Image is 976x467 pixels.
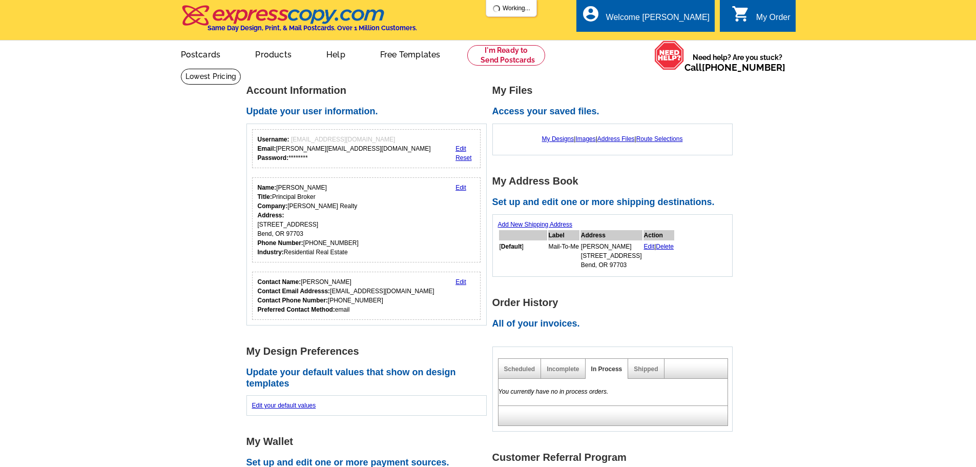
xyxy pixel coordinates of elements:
span: [EMAIL_ADDRESS][DOMAIN_NAME] [291,136,395,143]
a: Images [575,135,595,143]
h1: Customer Referral Program [492,452,738,463]
a: Scheduled [504,366,535,373]
strong: Username: [258,136,289,143]
i: shopping_cart [732,5,750,23]
strong: Password: [258,154,289,161]
em: You currently have no in process orders. [499,388,609,395]
a: In Process [591,366,622,373]
a: Incomplete [547,366,579,373]
div: [PERSON_NAME][EMAIL_ADDRESS][DOMAIN_NAME] ******** [258,135,431,163]
a: Same Day Design, Print, & Mail Postcards. Over 1 Million Customers. [181,12,417,32]
div: Welcome [PERSON_NAME] [606,13,710,27]
div: My Order [756,13,791,27]
a: Delete [656,243,674,250]
td: [PERSON_NAME] [STREET_ADDRESS] Bend, OR 97703 [580,241,642,270]
img: help [654,40,684,70]
a: Route Selections [636,135,683,143]
strong: Email: [258,145,276,152]
div: | | | [498,129,727,149]
td: [ ] [499,241,547,270]
span: Call [684,62,785,73]
h2: Update your user information. [246,106,492,117]
b: Default [501,243,522,250]
a: Shipped [634,366,658,373]
th: Action [643,230,675,240]
td: | [643,241,675,270]
a: Edit [455,278,466,286]
strong: Company: [258,202,288,210]
div: Your login information. [252,129,481,168]
h2: Update your default values that show on design templates [246,367,492,389]
a: shopping_cart My Order [732,11,791,24]
h1: My Design Preferences [246,346,492,357]
div: Your personal details. [252,177,481,262]
strong: Contact Name: [258,278,301,286]
h1: My Address Book [492,176,738,187]
a: Edit [455,184,466,191]
a: Edit [455,145,466,152]
strong: Industry: [258,249,284,256]
a: Postcards [164,42,237,66]
a: Edit [644,243,655,250]
th: Label [548,230,579,240]
a: Add New Shipping Address [498,221,572,228]
h1: Order History [492,297,738,308]
th: Address [580,230,642,240]
a: Products [239,42,308,66]
h1: Account Information [246,85,492,96]
strong: Contact Phone Number: [258,297,328,304]
div: [PERSON_NAME] [EMAIL_ADDRESS][DOMAIN_NAME] [PHONE_NUMBER] email [258,277,434,314]
a: Help [310,42,362,66]
h2: All of your invoices. [492,318,738,330]
strong: Preferred Contact Method: [258,306,335,313]
a: Address Files [597,135,635,143]
strong: Phone Number: [258,239,303,247]
div: [PERSON_NAME] Principal Broker [PERSON_NAME] Realty [STREET_ADDRESS] Bend, OR 97703 [PHONE_NUMBER... [258,183,359,257]
a: Edit your default values [252,402,316,409]
h4: Same Day Design, Print, & Mail Postcards. Over 1 Million Customers. [207,24,417,32]
h1: My Files [492,85,738,96]
div: Who should we contact regarding order issues? [252,272,481,320]
td: Mail-To-Me [548,241,579,270]
a: My Designs [542,135,574,143]
img: loading... [492,5,501,13]
a: Free Templates [364,42,457,66]
a: Reset [455,154,471,161]
i: account_circle [582,5,600,23]
strong: Contact Email Addresss: [258,288,330,295]
strong: Title: [258,193,272,200]
h1: My Wallet [246,436,492,447]
h2: Access your saved files. [492,106,738,117]
a: [PHONE_NUMBER] [702,62,785,73]
span: Need help? Are you stuck? [684,52,791,73]
strong: Address: [258,212,284,219]
h2: Set up and edit one or more shipping destinations. [492,197,738,208]
strong: Name: [258,184,277,191]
